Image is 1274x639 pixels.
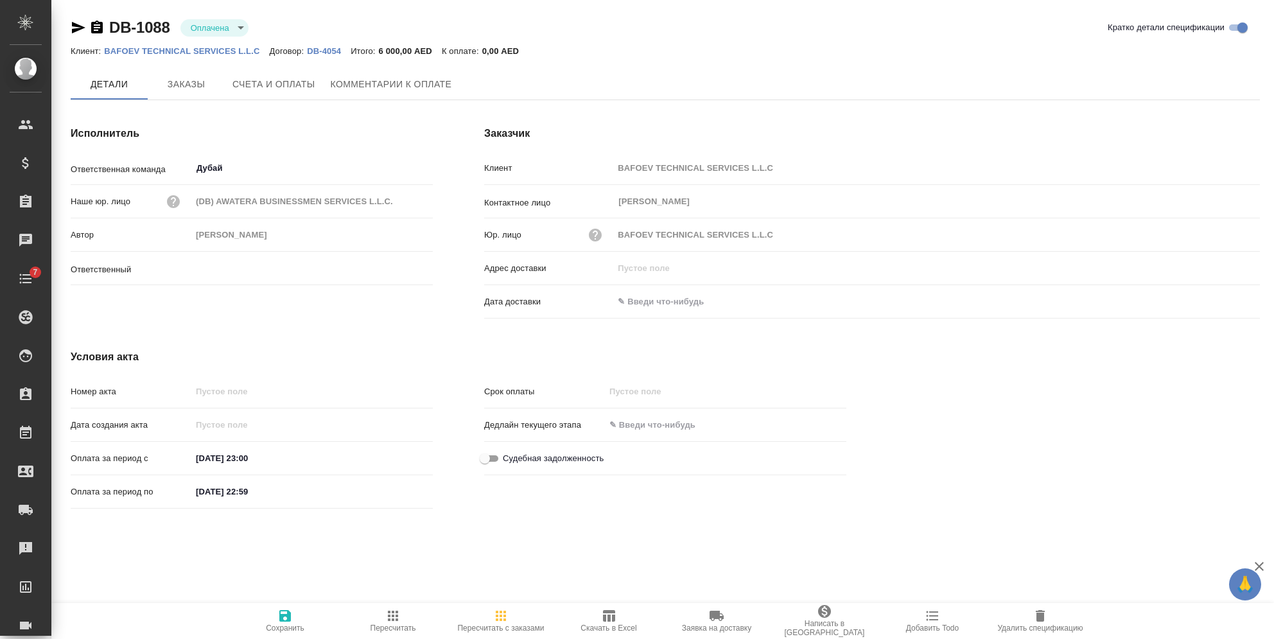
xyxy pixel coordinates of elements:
p: Дедлайн текущего этапа [484,419,605,432]
input: Пустое поле [191,225,433,244]
p: К оплате: [442,46,482,56]
p: DB-4054 [307,46,351,56]
input: Пустое поле [191,416,304,434]
p: Контактное лицо [484,197,613,209]
span: Детали [78,76,140,92]
span: 7 [25,266,45,279]
input: ✎ Введи что-нибудь [191,482,304,501]
p: Наше юр. лицо [71,195,130,208]
span: 🙏 [1234,571,1256,598]
button: 🙏 [1229,568,1261,600]
p: Ответственная команда [71,163,191,176]
input: Пустое поле [613,159,1260,177]
p: Номер акта [71,385,191,398]
input: Пустое поле [605,382,717,401]
h4: Исполнитель [71,126,433,141]
a: DB-4054 [307,45,351,56]
p: Юр. лицо [484,229,521,241]
span: Судебная задолженность [503,452,604,465]
p: Адрес доставки [484,262,613,275]
span: Счета и оплаты [232,76,315,92]
a: BAFOEV TECHNICAL SERVICES L.L.C [104,45,269,56]
div: Оплачена [180,19,249,37]
p: Договор: [269,46,307,56]
p: Ответственный [71,263,191,276]
span: Кратко детали спецификации [1108,21,1225,34]
input: ✎ Введи что-нибудь [191,449,304,468]
button: Скопировать ссылку [89,20,105,35]
input: Пустое поле [613,259,1260,277]
p: 6 000,00 AED [379,46,442,56]
a: 7 [3,263,48,295]
button: Оплачена [187,22,233,33]
p: Клиент: [71,46,104,56]
p: Срок оплаты [484,385,605,398]
p: 0,00 AED [482,46,528,56]
p: Дата создания акта [71,419,191,432]
button: Open [426,167,428,170]
span: Заказы [155,76,217,92]
p: Итого: [351,46,378,56]
h4: Условия акта [71,349,846,365]
a: DB-1088 [109,19,170,36]
p: BAFOEV TECHNICAL SERVICES L.L.C [104,46,269,56]
input: ✎ Введи что-нибудь [605,416,717,434]
button: Скопировать ссылку для ЯМессенджера [71,20,86,35]
button: Open [426,267,428,270]
input: Пустое поле [191,192,433,211]
input: Пустое поле [613,225,1260,244]
p: Оплата за период по [71,486,191,498]
p: Автор [71,229,191,241]
input: ✎ Введи что-нибудь [613,292,726,311]
input: Пустое поле [191,382,433,401]
span: Комментарии к оплате [331,76,452,92]
p: Клиент [484,162,613,175]
h4: Заказчик [484,126,1260,141]
p: Оплата за период с [71,452,191,465]
p: Дата доставки [484,295,613,308]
